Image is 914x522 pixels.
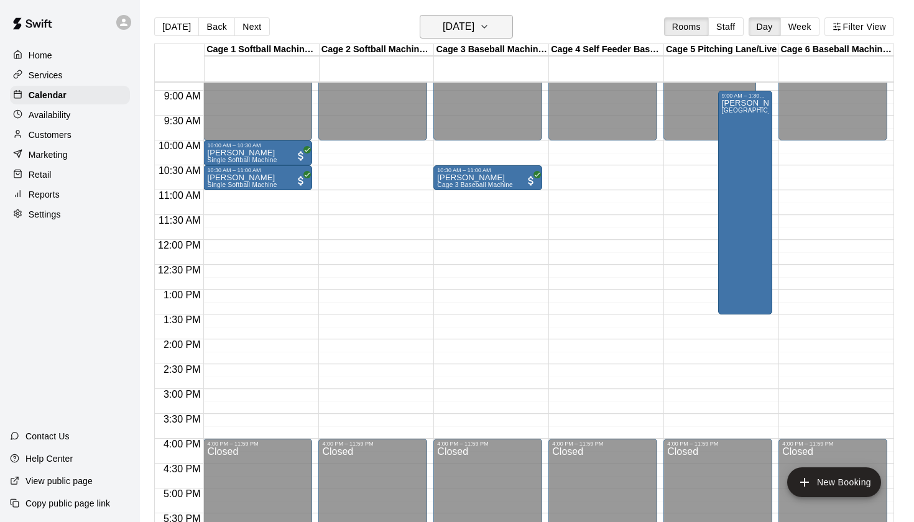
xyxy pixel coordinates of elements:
[207,181,277,188] span: Single Softball Machine
[160,488,204,499] span: 5:00 PM
[205,44,320,56] div: Cage 1 Softball Machine/Live
[155,265,203,275] span: 12:30 PM
[155,140,204,151] span: 10:00 AM
[155,215,204,226] span: 11:30 AM
[664,44,779,56] div: Cage 5 Pitching Lane/Live
[160,339,204,350] span: 2:00 PM
[437,167,538,173] div: 10:30 AM – 11:00 AM
[780,17,819,36] button: Week
[25,452,73,465] p: Help Center
[10,66,130,85] a: Services
[161,91,204,101] span: 9:00 AM
[718,91,772,314] div: 9:00 AM – 1:30 PM: Jason
[437,441,538,447] div: 4:00 PM – 11:59 PM
[10,145,130,164] a: Marketing
[10,46,130,65] a: Home
[29,149,68,161] p: Marketing
[722,93,769,99] div: 9:00 AM – 1:30 PM
[29,49,52,62] p: Home
[320,44,435,56] div: Cage 2 Softball Machine/Live
[203,165,312,190] div: 10:30 AM – 11:00 AM: Steve Rodriguez
[420,15,513,39] button: [DATE]
[234,17,269,36] button: Next
[207,167,308,173] div: 10:30 AM – 11:00 AM
[29,188,60,201] p: Reports
[443,18,474,35] h6: [DATE]
[160,290,204,300] span: 1:00 PM
[295,150,307,162] span: All customers have paid
[160,389,204,400] span: 3:00 PM
[207,441,308,447] div: 4:00 PM – 11:59 PM
[778,44,893,56] div: Cage 6 Baseball Machine/Softball Machine/Live
[29,109,71,121] p: Availability
[10,185,130,204] a: Reports
[549,44,664,56] div: Cage 4 Self Feeder Baseball Machine/Live
[155,240,203,250] span: 12:00 PM
[29,89,67,101] p: Calendar
[160,364,204,375] span: 2:30 PM
[155,190,204,201] span: 11:00 AM
[29,129,72,141] p: Customers
[433,165,542,190] div: 10:30 AM – 11:00 AM: Alex Lemos
[160,414,204,424] span: 3:30 PM
[525,175,537,187] span: All customers have paid
[749,17,781,36] button: Day
[437,181,513,188] span: Cage 3 Baseball Machine
[207,142,308,149] div: 10:00 AM – 10:30 AM
[787,467,881,497] button: add
[203,140,312,165] div: 10:00 AM – 10:30 AM: Steve Rodriguez
[161,116,204,126] span: 9:30 AM
[25,430,70,442] p: Contact Us
[782,441,884,447] div: 4:00 PM – 11:59 PM
[160,464,204,474] span: 4:30 PM
[10,205,130,224] a: Settings
[160,314,204,325] span: 1:30 PM
[154,17,199,36] button: [DATE]
[667,441,769,447] div: 4:00 PM – 11:59 PM
[10,165,130,184] a: Retail
[295,175,307,187] span: All customers have paid
[708,17,744,36] button: Staff
[552,441,653,447] div: 4:00 PM – 11:59 PM
[824,17,894,36] button: Filter View
[25,475,93,487] p: View public page
[155,165,204,176] span: 10:30 AM
[322,441,423,447] div: 4:00 PM – 11:59 PM
[207,157,277,163] span: Single Softball Machine
[664,17,709,36] button: Rooms
[10,126,130,144] a: Customers
[434,44,549,56] div: Cage 3 Baseball Machine/Softball Machine
[29,69,63,81] p: Services
[160,439,204,449] span: 4:00 PM
[722,107,790,114] span: [GEOGRAPHIC_DATA]
[10,106,130,124] a: Availability
[25,497,110,510] p: Copy public page link
[10,86,130,104] a: Calendar
[29,208,61,221] p: Settings
[29,168,52,181] p: Retail
[198,17,235,36] button: Back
